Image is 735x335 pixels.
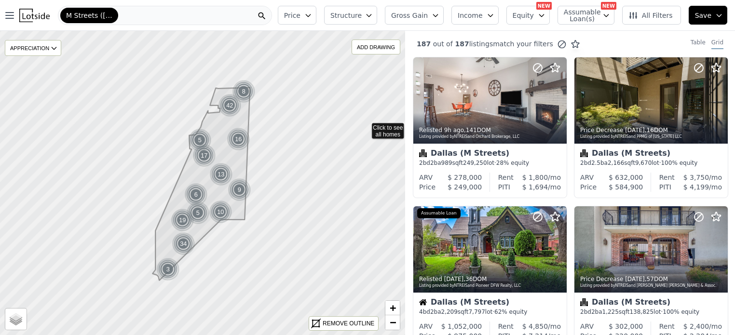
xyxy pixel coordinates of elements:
[323,319,374,328] div: REMOVE OUTLINE
[172,232,195,255] img: g1.png
[628,11,673,20] span: All Filters
[683,183,709,191] span: $ 4,199
[564,9,595,22] span: Assumable Loan(s)
[580,159,722,167] div: 2 bd 2.5 ba sqft lot · 100% equity
[419,173,433,182] div: ARV
[218,94,242,117] img: g1.png
[675,173,722,182] div: /mo
[218,94,241,117] div: 42
[324,6,377,25] button: Structure
[458,11,483,20] span: Income
[385,315,400,330] a: Zoom out
[192,144,216,167] div: 17
[580,173,594,182] div: ARV
[625,276,645,282] time: 2025-08-15 19:16
[390,302,396,314] span: +
[156,258,179,281] div: 3
[608,160,624,166] span: 2,166
[227,128,250,151] img: g1.png
[186,201,210,225] img: g1.png
[441,322,482,330] span: $ 1,052,000
[493,39,553,49] span: match your filters
[209,163,232,186] div: 13
[385,6,444,25] button: Gross Gain
[536,2,552,10] div: NEW
[188,129,212,152] img: g1.png
[209,163,233,186] img: g1.png
[602,308,619,315] span: 1,225
[417,40,431,48] span: 187
[385,301,400,315] a: Zoom in
[209,201,232,224] div: 10
[352,40,400,54] div: ADD DRAWING
[580,308,722,316] div: 2 bd 2 ba sqft lot · 100% equity
[691,39,706,49] div: Table
[671,182,722,192] div: /mo
[609,174,643,181] span: $ 632,000
[232,80,255,103] div: 8
[171,209,194,232] img: g1.png
[413,57,566,198] a: Relisted 9h ago,141DOMListing provided byNTREISand Orchard Brokerage, LLCCondominiumDallas (M Str...
[419,308,561,316] div: 4 bd 2 ba sqft lot · 62% equity
[659,173,675,182] div: Rent
[514,322,561,331] div: /mo
[188,129,211,152] div: 5
[498,322,514,331] div: Rent
[580,298,588,306] img: Condominium
[5,308,27,330] a: Layers
[444,276,464,282] time: 2025-08-16 04:49
[228,178,251,201] img: g1.png
[19,9,50,22] img: Lotside
[609,322,643,330] span: $ 302,000
[574,57,727,198] a: Price Decrease [DATE],16DOMListing provided byNTREISand PPMG of [US_STATE] LLCCondominiumDallas (...
[622,6,681,25] button: All Filters
[232,80,256,103] img: g1.png
[522,322,548,330] span: $ 4,850
[448,183,482,191] span: $ 249,000
[156,258,180,281] img: g1.png
[513,11,534,20] span: Equity
[184,183,207,206] div: 6
[66,11,112,20] span: M Streets ([GEOGRAPHIC_DATA])
[330,11,361,20] span: Structure
[580,126,723,134] div: Price Decrease , 16 DOM
[635,160,652,166] span: 9,670
[453,40,469,48] span: 187
[172,232,195,255] div: 34
[186,201,209,225] div: 5
[391,11,428,20] span: Gross Gain
[580,149,722,159] div: Dallas (M Streets)
[514,173,561,182] div: /mo
[510,182,561,192] div: /mo
[625,127,645,134] time: 2025-08-16 15:02
[468,308,485,315] span: 7,797
[171,209,194,232] div: 19
[209,201,232,224] img: g1.png
[228,178,251,201] div: 9
[192,144,216,167] img: g1.png
[498,173,514,182] div: Rent
[498,182,510,192] div: PITI
[441,308,458,315] span: 2,209
[711,39,723,49] div: Grid
[659,322,675,331] div: Rent
[609,183,643,191] span: $ 584,900
[278,6,316,25] button: Price
[184,183,208,206] img: g1.png
[580,298,722,308] div: Dallas (M Streets)
[580,149,588,157] img: Condominium
[580,322,594,331] div: ARV
[522,174,548,181] span: $ 1,800
[601,2,616,10] div: NEW
[448,174,482,181] span: $ 278,000
[441,160,452,166] span: 989
[629,308,653,315] span: 138,825
[506,6,550,25] button: Equity
[522,183,548,191] span: $ 1,694
[580,182,597,192] div: Price
[419,275,562,283] div: Relisted , 36 DOM
[227,128,250,151] div: 16
[451,6,499,25] button: Income
[419,298,561,308] div: Dallas (M Streets)
[419,149,427,157] img: Condominium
